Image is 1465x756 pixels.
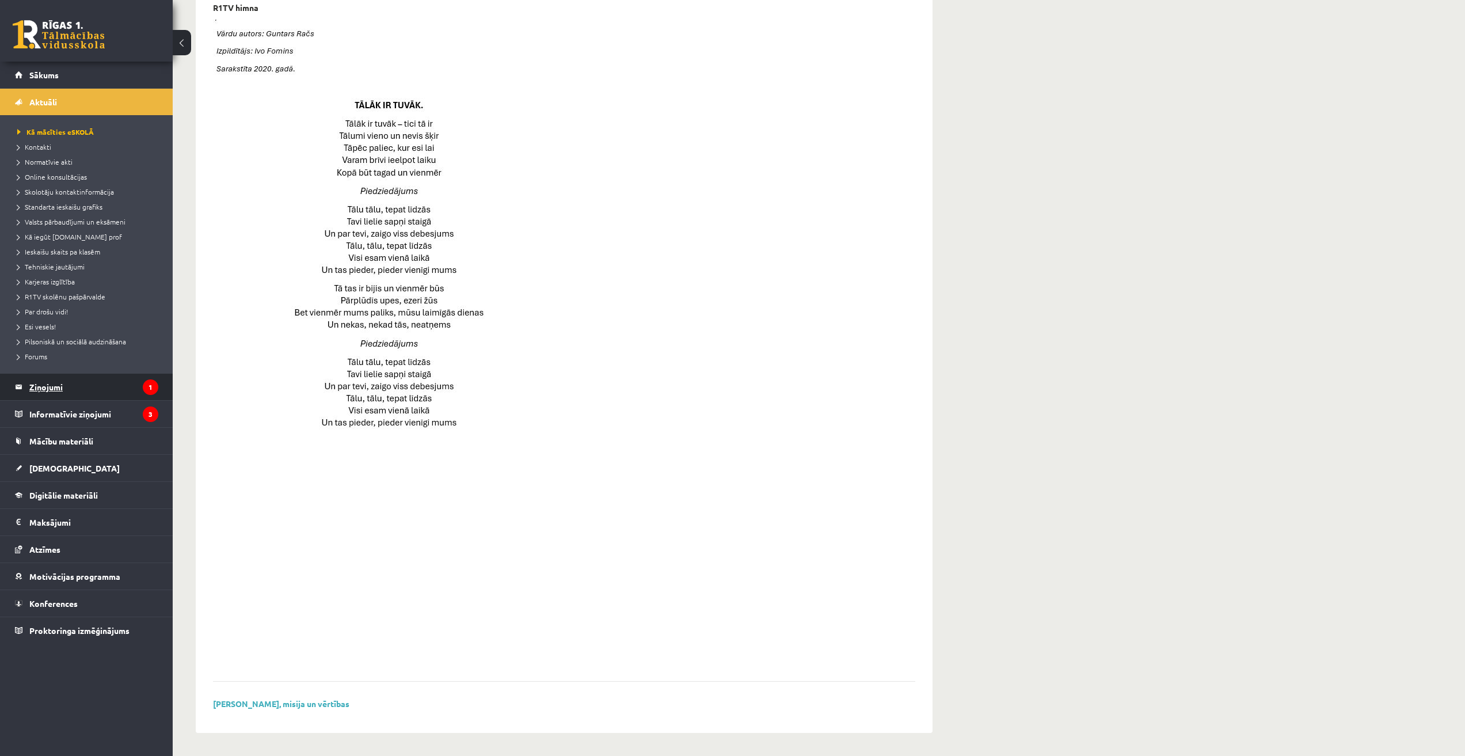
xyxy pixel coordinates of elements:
[13,20,105,49] a: Rīgas 1. Tālmācības vidusskola
[17,246,161,257] a: Ieskaišu skaits pa klasēm
[15,62,158,88] a: Sākums
[17,232,122,241] span: Kā iegūt [DOMAIN_NAME] prof
[15,590,158,617] a: Konferences
[17,172,161,182] a: Online konsultācijas
[29,401,158,427] legend: Informatīvie ziņojumi
[17,172,87,181] span: Online konsultācijas
[17,217,125,226] span: Valsts pārbaudījumi un eksāmeni
[17,202,161,212] a: Standarta ieskaišu grafiks
[17,157,73,166] span: Normatīvie akti
[17,337,126,346] span: Pilsoniskā un sociālā audzināšana
[17,336,161,347] a: Pilsoniskā un sociālā audzināšana
[29,374,158,400] legend: Ziņojumi
[17,291,161,302] a: R1TV skolēnu pašpārvalde
[17,187,161,197] a: Skolotāju kontaktinformācija
[29,509,158,535] legend: Maksājumi
[15,617,158,644] a: Proktoringa izmēģinājums
[29,436,93,446] span: Mācību materiāli
[17,157,161,167] a: Normatīvie akti
[17,261,161,272] a: Tehniskie jautājumi
[15,509,158,535] a: Maksājumi
[17,142,161,152] a: Kontakti
[17,187,114,196] span: Skolotāju kontaktinformācija
[213,698,349,709] a: [PERSON_NAME], misija un vērtības
[17,276,161,287] a: Karjeras izglītība
[17,142,51,151] span: Kontakti
[213,3,258,13] p: R1TV himna
[17,321,161,332] a: Esi vesels!
[15,89,158,115] a: Aktuāli
[29,544,60,554] span: Atzīmes
[29,625,130,636] span: Proktoringa izmēģinājums
[17,351,161,362] a: Forums
[17,352,47,361] span: Forums
[15,428,158,454] a: Mācību materiāli
[17,307,68,316] span: Par drošu vidi!
[15,455,158,481] a: [DEMOGRAPHIC_DATA]
[29,598,78,609] span: Konferences
[143,379,158,395] i: 1
[15,374,158,400] a: Ziņojumi1
[17,231,161,242] a: Kā iegūt [DOMAIN_NAME] prof
[15,401,158,427] a: Informatīvie ziņojumi3
[17,322,56,331] span: Esi vesels!
[29,571,120,582] span: Motivācijas programma
[17,216,161,227] a: Valsts pārbaudījumi un eksāmeni
[29,463,120,473] span: [DEMOGRAPHIC_DATA]
[17,277,75,286] span: Karjeras izglītība
[17,306,161,317] a: Par drošu vidi!
[15,482,158,508] a: Digitālie materiāli
[17,127,94,136] span: Kā mācīties eSKOLĀ
[15,563,158,590] a: Motivācijas programma
[17,262,85,271] span: Tehniskie jautājumi
[143,407,158,422] i: 3
[17,127,161,137] a: Kā mācīties eSKOLĀ
[17,202,102,211] span: Standarta ieskaišu grafiks
[17,292,105,301] span: R1TV skolēnu pašpārvalde
[29,70,59,80] span: Sākums
[29,490,98,500] span: Digitālie materiāli
[15,536,158,563] a: Atzīmes
[29,97,57,107] span: Aktuāli
[17,247,100,256] span: Ieskaišu skaits pa klasēm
